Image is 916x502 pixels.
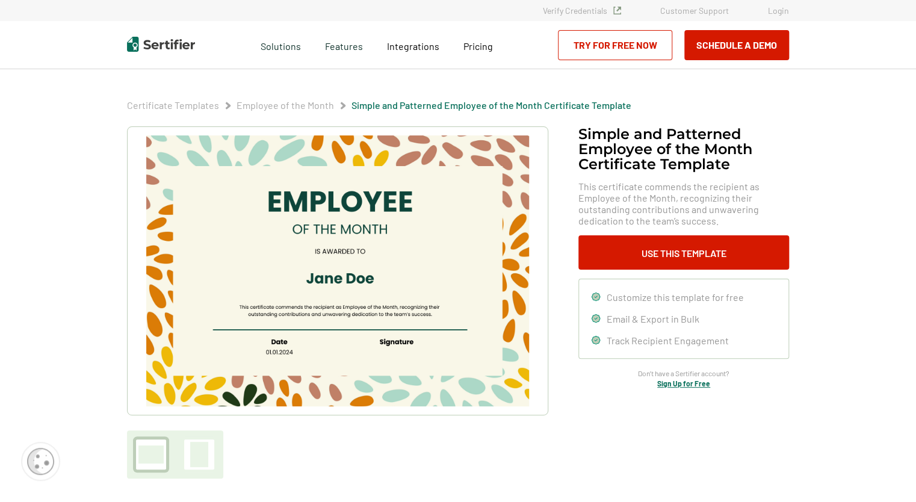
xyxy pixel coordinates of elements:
span: Email & Export in Bulk [607,313,699,324]
span: Solutions [261,37,301,52]
div: Breadcrumb [127,99,631,111]
span: Track Recipient Engagement [607,335,729,346]
img: Sertifier | Digital Credentialing Platform [127,37,195,52]
span: Customize this template for free [607,291,744,303]
a: Verify Credentials [543,5,621,16]
a: Login [768,5,789,16]
a: Sign Up for Free [657,379,710,388]
span: This certificate commends the recipient as Employee of the Month, recognizing their outstanding c... [578,181,789,226]
a: Simple and Patterned Employee of the Month Certificate Template [351,99,631,111]
a: Try for Free Now [558,30,672,60]
span: Integrations [387,40,439,52]
button: Use This Template [578,235,789,270]
a: Pricing [463,37,493,52]
a: Integrations [387,37,439,52]
span: Pricing [463,40,493,52]
h1: Simple and Patterned Employee of the Month Certificate Template [578,126,789,172]
img: Simple and Patterned Employee of the Month Certificate Template [146,135,529,406]
span: Features [325,37,363,52]
button: Schedule a Demo [684,30,789,60]
img: Cookie Popup Icon [27,448,54,475]
a: Employee of the Month [237,99,334,111]
a: Certificate Templates [127,99,219,111]
span: Don’t have a Sertifier account? [638,368,729,379]
a: Customer Support [660,5,729,16]
iframe: Chat Widget [856,444,916,502]
img: Verified [613,7,621,14]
